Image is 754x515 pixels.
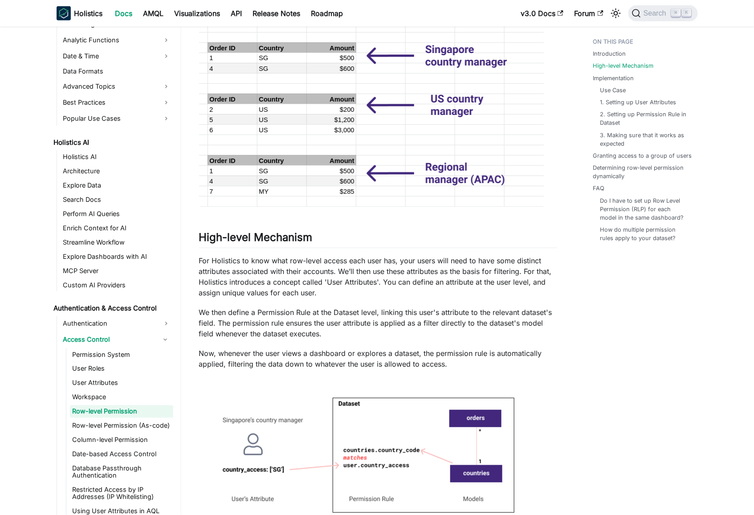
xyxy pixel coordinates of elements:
[70,391,173,404] a: Workspace
[51,136,173,149] a: Holistics AI
[157,332,173,347] button: Collapse sidebar category 'Access Control'
[600,98,677,106] a: 1. Setting up User Attributes
[61,279,173,291] a: Custom AI Providers
[61,33,173,47] a: Analytic Functions
[51,302,173,315] a: Authentication & Access Control
[61,49,173,63] a: Date & Time
[199,255,558,298] p: For Holistics to know what row-level access each user has, your users will need to have some dist...
[641,9,672,17] span: Search
[226,6,248,20] a: API
[248,6,306,20] a: Release Notes
[70,348,173,361] a: Permission System
[682,9,691,17] kbd: K
[61,236,173,249] a: Streamline Workflow
[48,27,181,515] nav: Docs sidebar
[70,377,173,389] a: User Attributes
[70,462,173,482] a: Database Passthrough Authentication
[593,151,692,160] a: Granting access to a group of users
[569,6,609,20] a: Forum
[61,316,173,331] a: Authentication
[57,6,71,20] img: Holistics
[70,484,173,503] a: Restricted Access by IP Addresses (IP Whitelisting)
[110,6,138,20] a: Docs
[61,79,173,94] a: Advanced Topics
[61,95,173,110] a: Best Practices
[199,348,558,369] p: Now, whenever the user views a dashboard or explores a dataset, the permission rule is automatica...
[593,163,693,180] a: Determining row-level permission dynamically
[61,222,173,234] a: Enrich Context for AI
[61,250,173,263] a: Explore Dashboards with AI
[199,231,558,248] h2: High-level Mechanism
[628,5,697,21] button: Search (Command+K)
[57,6,103,20] a: HolisticsHolistics
[593,184,605,192] a: FAQ
[169,6,226,20] a: Visualizations
[61,151,173,163] a: Holistics AI
[306,6,349,20] a: Roadmap
[600,86,626,94] a: Use Case
[600,225,689,242] a: How do multiple permission rules apply to your dataset?
[199,307,558,339] p: We then define a Permission Rule at the Dataset level, linking this user's attribute to the relev...
[70,434,173,446] a: Column-level Permission
[138,6,169,20] a: AMQL
[593,74,634,82] a: Implementation
[70,448,173,461] a: Date-based Access Control
[70,420,173,432] a: Row-level Permission (As-code)
[70,363,173,375] a: User Roles
[516,6,569,20] a: v3.0 Docs
[593,49,626,58] a: Introduction
[61,265,173,277] a: MCP Server
[61,179,173,192] a: Explore Data
[600,196,689,222] a: Do I have to set up Row Level Permission (RLP) for each model in the same dashboard?
[74,8,103,19] b: Holistics
[600,131,689,148] a: 3. Making sure that it works as expected
[609,6,623,20] button: Switch between dark and light mode (currently light mode)
[61,165,173,177] a: Architecture
[61,332,157,347] a: Access Control
[593,61,654,70] a: High-level Mechanism
[61,111,173,126] a: Popular Use Cases
[61,193,173,206] a: Search Docs
[672,9,681,17] kbd: ⌘
[70,405,173,418] a: Row-level Permission
[600,110,689,127] a: 2. Setting up Permission Rule in Dataset
[61,65,173,78] a: Data Formats
[61,208,173,220] a: Perform AI Queries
